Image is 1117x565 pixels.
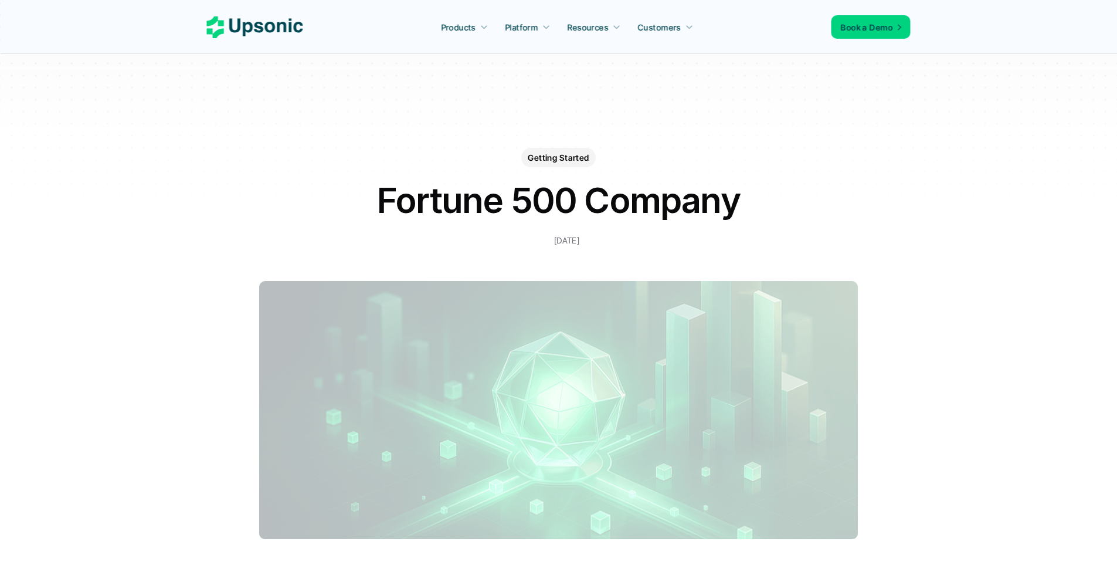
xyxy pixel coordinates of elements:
p: Platform [505,21,538,33]
p: Getting Started [528,151,589,164]
a: Products [434,16,495,38]
p: Customers [638,21,681,33]
p: Book a Demo [841,21,893,33]
p: Products [441,21,476,33]
p: [DATE] [554,233,579,248]
p: Resources [568,21,609,33]
h1: Fortune 500 Company [324,179,793,221]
